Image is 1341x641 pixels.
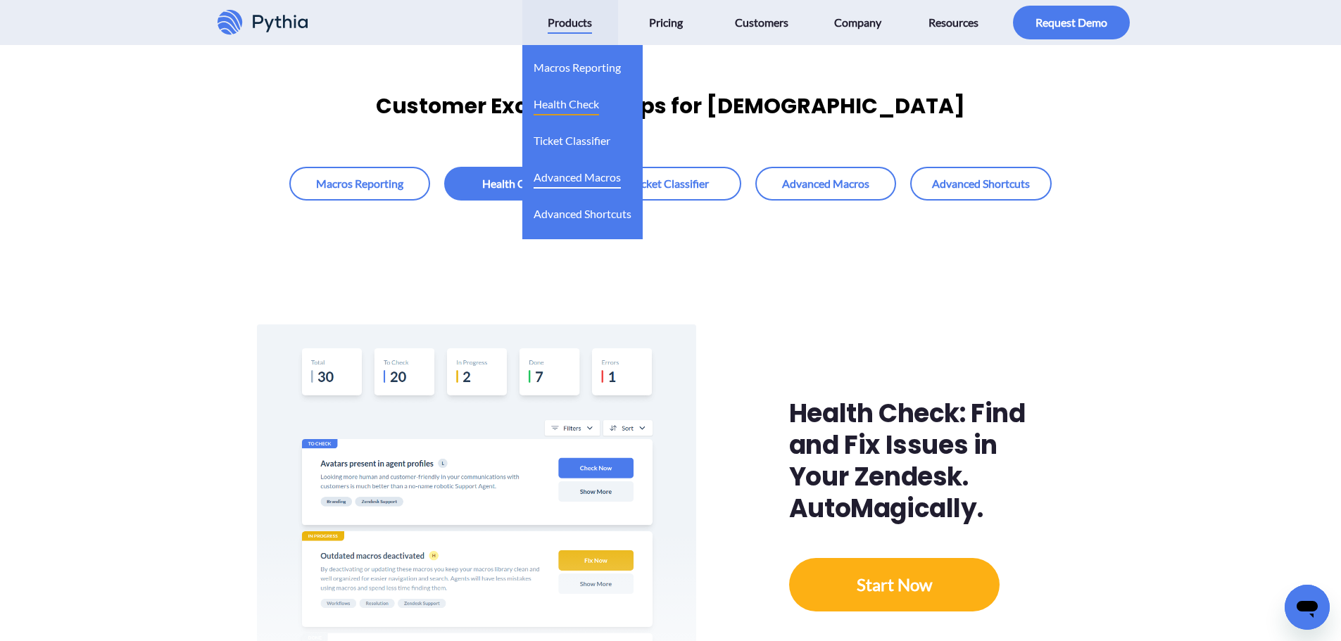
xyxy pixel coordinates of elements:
div: Health Check: Find and Fix Issues in Your Zendesk. AutoMagically. [789,398,1052,524]
a: Advanced Macros [534,155,621,191]
a: Health Check [534,82,599,118]
span: Products [548,11,592,34]
span: Pricing [649,11,683,34]
a: Ticket Classifier [534,118,610,155]
span: Advanced Macros [534,166,621,189]
span: Health Check [534,93,599,115]
span: Macros Reporting [534,56,621,79]
a: Macros Reporting [534,45,621,82]
span: Company [834,11,881,34]
a: Advanced Shortcuts [534,191,631,228]
span: Customers [735,11,788,34]
span: Ticket Classifier [534,129,610,152]
span: Advanced Shortcuts [534,203,631,225]
iframe: Button to launch messaging window [1285,585,1330,630]
span: Resources [928,11,978,34]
